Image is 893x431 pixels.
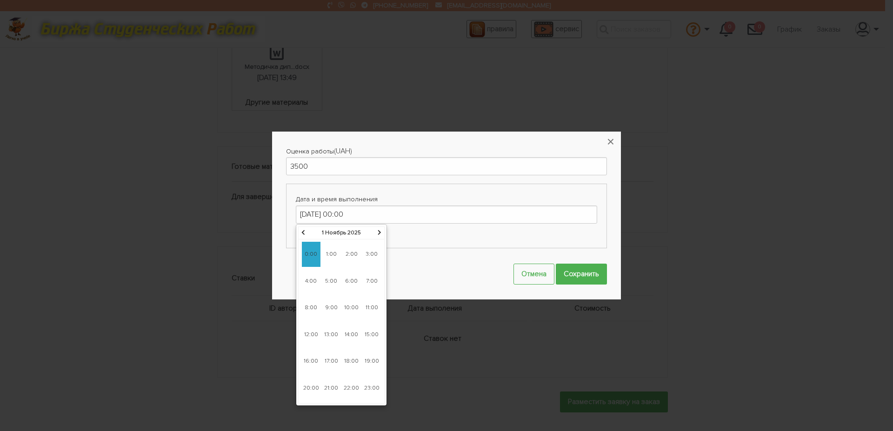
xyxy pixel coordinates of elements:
span: 22:00 [342,376,361,401]
span: 12:00 [302,322,320,347]
span: 18:00 [342,349,361,374]
span: 16:00 [302,349,320,374]
span: 20:00 [302,376,320,401]
span: 0:00 [302,242,320,267]
span: 4:00 [302,269,320,294]
label: Дата и время выполнения [296,193,597,205]
span: 17:00 [322,349,340,374]
span: 3:00 [362,242,381,267]
span: 19:00 [362,349,381,374]
span: 11:00 [362,295,381,320]
span: 8:00 [302,295,320,320]
button: Отмена [513,264,554,285]
span: 9:00 [322,295,340,320]
span: (UAH) [334,146,352,156]
span: 1:00 [322,242,340,267]
span: 15:00 [362,322,381,347]
span: 7:00 [362,269,381,294]
th: 1 Ноябрь 2025 [308,226,375,239]
span: 6:00 [342,269,361,294]
span: 14:00 [342,322,361,347]
span: 23:00 [362,376,381,401]
label: Оценка работы [286,146,334,157]
span: 5:00 [322,269,340,294]
input: Сохранить [556,264,607,285]
span: 2:00 [342,242,361,267]
button: × [600,132,621,152]
span: 10:00 [342,295,361,320]
span: 13:00 [322,322,340,347]
span: 21:00 [322,376,340,401]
